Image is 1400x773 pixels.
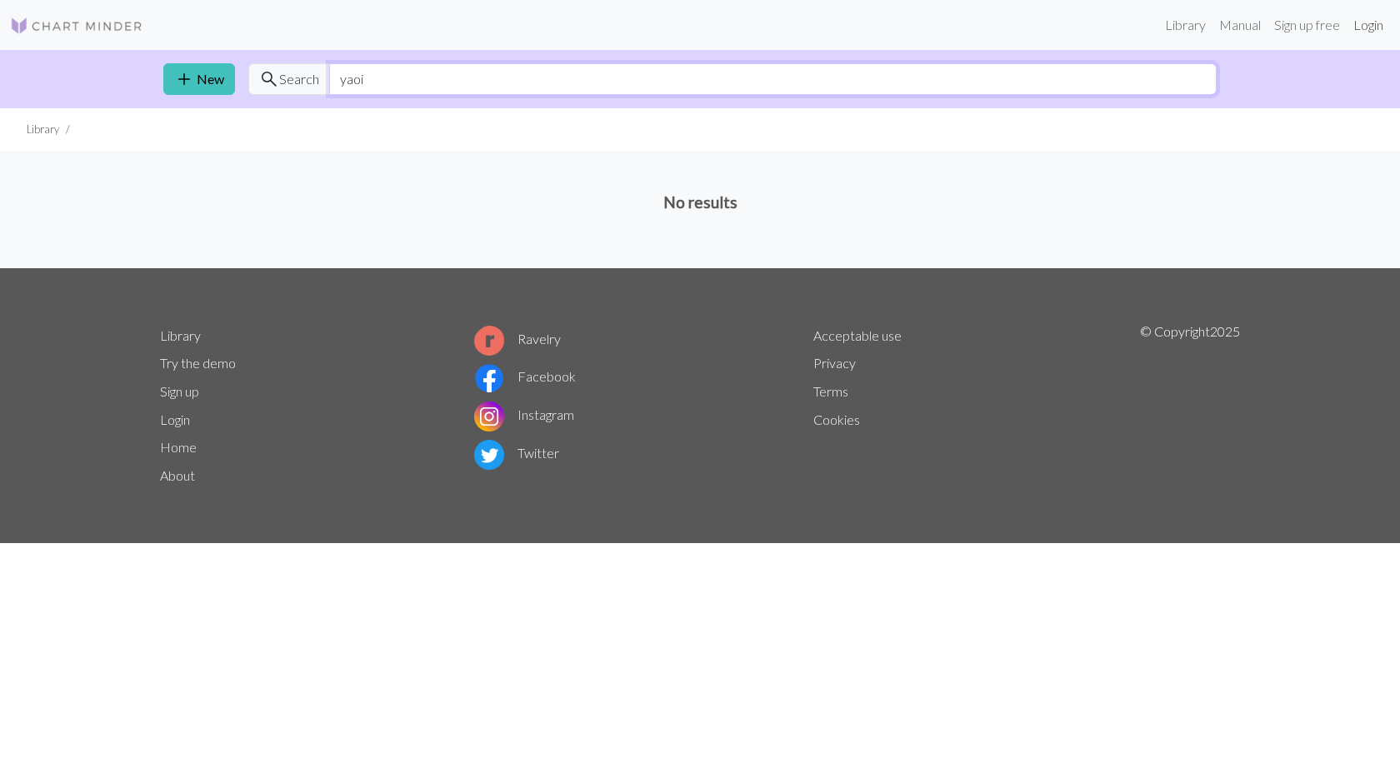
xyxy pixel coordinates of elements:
a: Acceptable use [813,327,902,343]
a: Sign up free [1267,8,1347,42]
a: Manual [1212,8,1267,42]
a: Ravelry [474,331,561,347]
a: Instagram [474,406,574,422]
a: Try the demo [160,355,236,371]
a: Login [1347,8,1390,42]
a: New [163,63,235,95]
a: Library [1158,8,1212,42]
a: Home [160,439,197,455]
span: search [259,67,279,91]
span: Search [279,69,319,89]
span: add [174,67,194,91]
p: © Copyright 2025 [1140,322,1240,490]
img: Facebook logo [474,363,504,393]
img: Twitter logo [474,440,504,470]
a: Login [160,411,190,427]
a: Cookies [813,411,860,427]
a: Library [160,327,201,343]
a: Facebook [474,368,576,384]
a: Sign up [160,383,199,399]
img: Logo [10,16,143,36]
a: Twitter [474,445,559,461]
img: Instagram logo [474,401,504,431]
img: Ravelry logo [474,326,504,356]
a: Privacy [813,355,856,371]
a: Terms [813,383,848,399]
li: Library [27,122,59,137]
a: About [160,467,195,483]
